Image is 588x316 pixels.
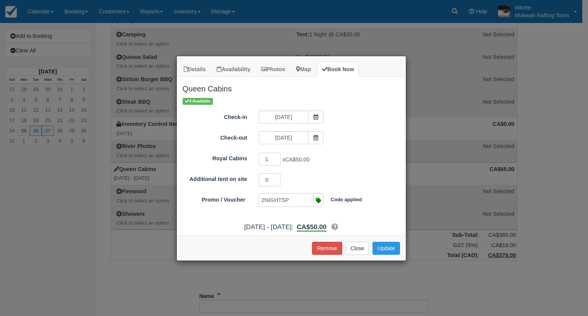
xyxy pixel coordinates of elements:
span: x [282,156,309,163]
label: Check-in [177,111,253,121]
label: Promo / Voucher [177,193,251,204]
input: Royal Cabins [259,153,281,166]
a: Details [179,62,211,77]
a: Book Now [317,62,359,77]
b: Code applied [331,197,362,202]
label: Royal Cabins [177,152,253,163]
input: Additional tent on site [259,173,281,186]
a: Availability [212,62,255,77]
a: Photos [256,62,290,77]
span: CA$50.00 [285,156,310,163]
div: [DATE] - [DATE]: [177,222,406,232]
a: Map [291,62,316,77]
span: 4 Available [183,98,213,104]
button: Remove [312,242,342,255]
span: CA$50.00 [297,223,327,231]
button: Close [346,242,369,255]
label: Additional tent on site [177,173,253,183]
h2: Queen Cabins [177,77,406,97]
button: Update [372,242,400,255]
div: Item Modal [177,77,406,232]
label: Check-out [177,131,253,142]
